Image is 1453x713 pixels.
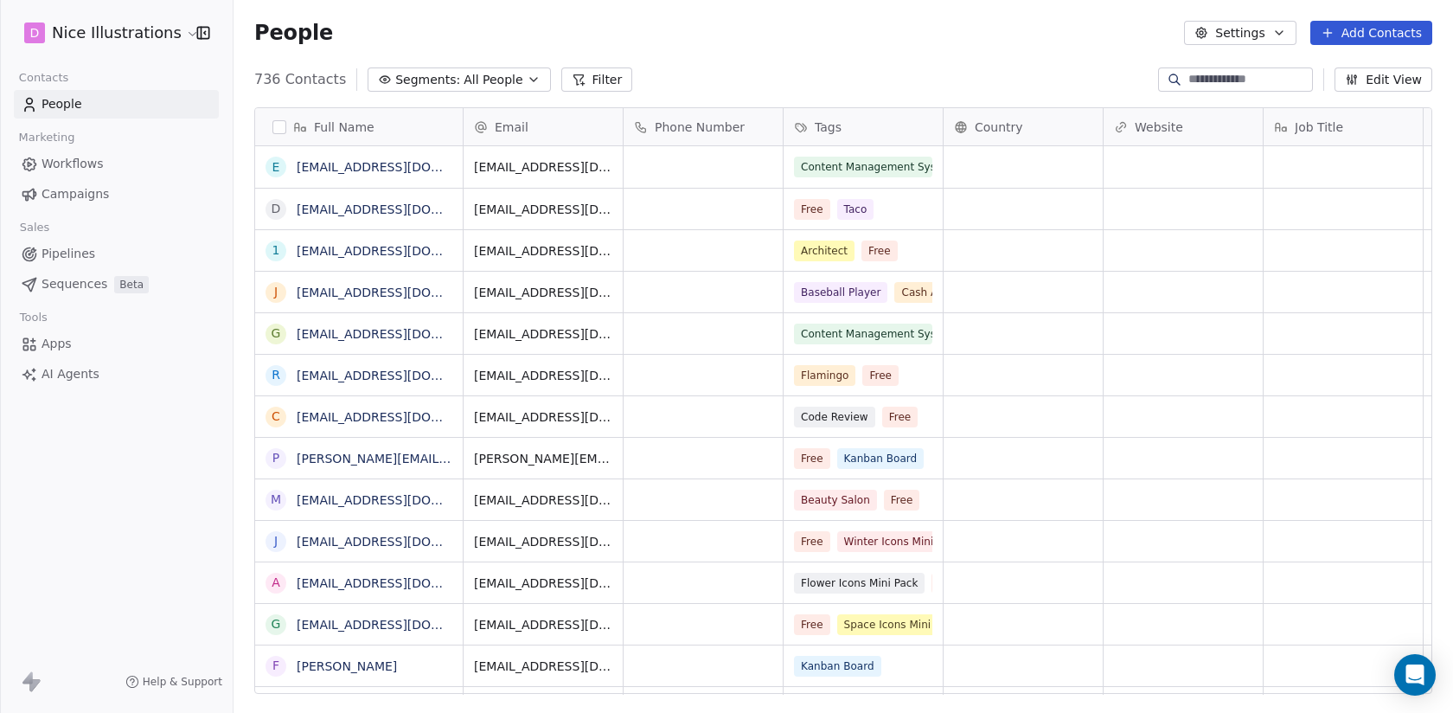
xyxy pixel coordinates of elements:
[794,490,877,511] span: Beauty Salon
[624,108,783,145] div: Phone Number
[837,614,965,635] span: Space Icons Mini Pack
[52,22,182,44] span: Nice Illustrations
[794,656,881,677] span: Kanban Board
[815,119,842,136] span: Tags
[882,407,919,427] span: Free
[274,283,278,301] div: j
[474,616,612,633] span: [EMAIL_ADDRESS][DOMAIN_NAME]
[464,108,623,145] div: Email
[272,158,280,177] div: e
[1295,119,1343,136] span: Job Title
[837,448,925,469] span: Kanban Board
[784,108,943,145] div: Tags
[42,155,104,173] span: Workflows
[14,270,219,299] a: SequencesBeta
[395,71,460,89] span: Segments:
[1104,108,1263,145] div: Website
[271,491,281,509] div: m
[274,532,278,550] div: j
[474,201,612,218] span: [EMAIL_ADDRESS][DOMAIN_NAME]
[1184,21,1296,45] button: Settings
[11,125,82,151] span: Marketing
[30,24,40,42] span: D
[12,215,57,241] span: Sales
[272,241,280,260] div: 1
[474,158,612,176] span: [EMAIL_ADDRESS][DOMAIN_NAME]
[42,275,107,293] span: Sequences
[794,365,855,386] span: Flamingo
[297,618,509,632] a: [EMAIL_ADDRESS][DOMAIN_NAME]
[794,614,830,635] span: Free
[14,330,219,358] a: Apps
[254,20,333,46] span: People
[272,408,280,426] div: c
[272,615,281,633] div: g
[297,369,509,382] a: [EMAIL_ADDRESS][DOMAIN_NAME]
[474,242,612,260] span: [EMAIL_ADDRESS][DOMAIN_NAME]
[297,244,509,258] a: [EMAIL_ADDRESS][DOMAIN_NAME]
[272,200,281,218] div: d
[474,284,612,301] span: [EMAIL_ADDRESS][DOMAIN_NAME]
[464,71,522,89] span: All People
[975,119,1023,136] span: Country
[297,286,509,299] a: [EMAIL_ADDRESS][DOMAIN_NAME]
[42,245,95,263] span: Pipelines
[861,241,898,261] span: Free
[272,449,279,467] div: p
[794,199,830,220] span: Free
[474,491,612,509] span: [EMAIL_ADDRESS][DOMAIN_NAME]
[1335,67,1432,92] button: Edit View
[894,282,957,303] span: Cash App
[42,185,109,203] span: Campaigns
[794,157,932,177] span: Content Management System
[1394,654,1436,696] div: Open Intercom Messenger
[495,119,528,136] span: Email
[862,365,899,386] span: Free
[272,574,280,592] div: a
[474,533,612,550] span: [EMAIL_ADDRESS][DOMAIN_NAME]
[114,276,149,293] span: Beta
[11,65,76,91] span: Contacts
[14,180,219,209] a: Campaigns
[14,360,219,389] a: AI Agents
[297,410,509,424] a: [EMAIL_ADDRESS][DOMAIN_NAME]
[42,95,82,113] span: People
[254,69,346,90] span: 736 Contacts
[42,365,99,383] span: AI Agents
[884,490,920,511] span: Free
[794,531,830,552] span: Free
[14,240,219,268] a: Pipelines
[474,658,612,675] span: [EMAIL_ADDRESS][DOMAIN_NAME]
[297,327,509,341] a: [EMAIL_ADDRESS][DOMAIN_NAME]
[474,367,612,384] span: [EMAIL_ADDRESS][DOMAIN_NAME]
[794,448,830,469] span: Free
[474,575,612,592] span: [EMAIL_ADDRESS][DOMAIN_NAME]
[474,450,612,467] span: [PERSON_NAME][EMAIL_ADDRESS][PERSON_NAME][DOMAIN_NAME]
[12,305,54,331] span: Tools
[794,573,925,594] span: Flower Icons Mini Pack
[474,408,612,426] span: [EMAIL_ADDRESS][DOMAIN_NAME]
[272,657,279,675] div: F
[931,573,968,594] span: Free
[944,108,1103,145] div: Country
[297,576,509,590] a: [EMAIL_ADDRESS][DOMAIN_NAME]
[272,324,281,343] div: g
[297,202,509,216] a: [EMAIL_ADDRESS][DOMAIN_NAME]
[837,199,874,220] span: Taco
[297,659,397,673] a: [PERSON_NAME]
[297,535,509,549] a: [EMAIL_ADDRESS][DOMAIN_NAME]
[255,108,463,145] div: Full Name
[143,675,222,689] span: Help & Support
[297,160,509,174] a: [EMAIL_ADDRESS][DOMAIN_NAME]
[794,407,875,427] span: Code Review
[1264,108,1423,145] div: Job Title
[655,119,745,136] span: Phone Number
[314,119,374,136] span: Full Name
[561,67,633,92] button: Filter
[297,493,509,507] a: [EMAIL_ADDRESS][DOMAIN_NAME]
[794,282,887,303] span: Baseball Player
[14,150,219,178] a: Workflows
[794,241,855,261] span: Architect
[794,324,932,344] span: Content Management System
[272,366,280,384] div: r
